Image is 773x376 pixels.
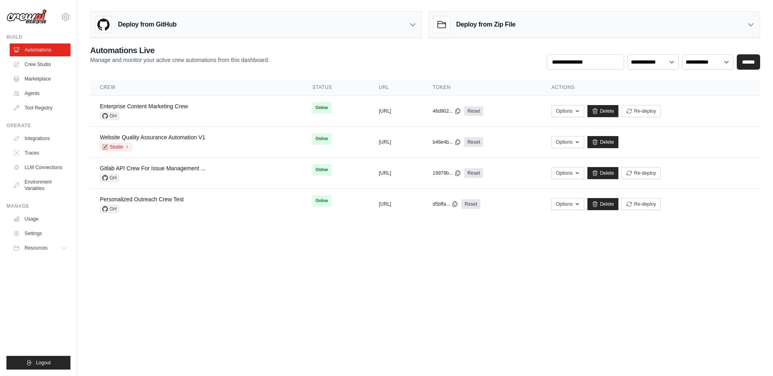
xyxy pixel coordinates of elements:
[464,168,483,178] a: Reset
[552,105,584,117] button: Options
[622,105,661,117] button: Re-deploy
[25,245,48,251] span: Resources
[542,79,760,96] th: Actions
[90,56,269,64] p: Manage and monitor your active crew automations from this dashboard.
[100,196,184,202] a: Personalized Outreach Crew Test
[303,79,369,96] th: Status
[10,213,70,225] a: Usage
[312,102,331,114] span: Online
[312,195,331,207] span: Online
[6,203,70,209] div: Manage
[90,79,303,96] th: Crew
[100,174,119,182] span: GH
[456,20,515,29] h3: Deploy from Zip File
[100,112,119,120] span: GH
[6,122,70,129] div: Operate
[100,134,205,140] a: Website Quality Assurance Automation V1
[100,143,132,151] a: Studio
[622,167,661,179] button: Re-deploy
[90,45,269,56] h2: Automations Live
[552,136,584,148] button: Options
[100,103,188,109] a: Enterprise Content Marketing Crew
[6,356,70,370] button: Logout
[10,87,70,100] a: Agents
[10,161,70,174] a: LLM Connections
[369,79,423,96] th: URL
[10,43,70,56] a: Automations
[433,201,458,207] button: d5bffa...
[10,132,70,145] a: Integrations
[464,137,483,147] a: Reset
[6,34,70,40] div: Build
[423,79,542,96] th: Token
[10,242,70,254] button: Resources
[622,198,661,210] button: Re-deploy
[552,167,584,179] button: Options
[10,101,70,114] a: Tool Registry
[10,227,70,240] a: Settings
[461,199,480,209] a: Reset
[587,198,618,210] a: Delete
[464,106,483,116] a: Reset
[6,9,47,25] img: Logo
[433,108,461,114] button: 46d902...
[118,20,176,29] h3: Deploy from GitHub
[433,139,461,145] button: b46e4b...
[587,136,618,148] a: Delete
[552,198,584,210] button: Options
[100,165,205,171] a: Gitlab API Crew For Issue Management ...
[95,17,112,33] img: GitHub Logo
[10,147,70,159] a: Traces
[587,167,618,179] a: Delete
[587,105,618,117] a: Delete
[10,58,70,71] a: Crew Studio
[36,359,51,366] span: Logout
[312,133,331,145] span: Online
[312,164,331,176] span: Online
[10,72,70,85] a: Marketplace
[100,205,119,213] span: GH
[10,176,70,195] a: Environment Variables
[433,170,461,176] button: 19979b...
